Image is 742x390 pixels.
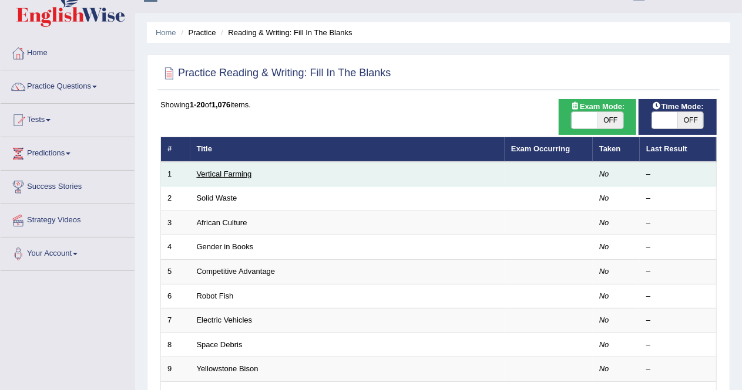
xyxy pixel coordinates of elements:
[218,27,352,38] li: Reading & Writing: Fill In The Blanks
[1,70,135,100] a: Practice Questions
[646,242,710,253] div: –
[161,308,190,333] td: 7
[593,137,640,162] th: Taken
[197,340,243,349] a: Space Debris
[197,218,247,227] a: African Culture
[197,169,252,178] a: Vertical Farming
[161,211,190,235] td: 3
[599,169,609,178] em: No
[646,364,710,375] div: –
[566,100,629,113] span: Exam Mode:
[599,340,609,349] em: No
[190,100,205,109] b: 1-20
[197,291,234,300] a: Robot Fish
[1,171,135,200] a: Success Stories
[161,284,190,308] td: 6
[646,266,710,277] div: –
[511,144,570,153] a: Exam Occurring
[161,137,190,162] th: #
[161,162,190,186] td: 1
[1,238,135,267] a: Your Account
[646,315,710,326] div: –
[646,340,710,351] div: –
[647,100,709,113] span: Time Mode:
[599,242,609,251] em: No
[161,186,190,211] td: 2
[1,37,135,66] a: Home
[197,364,258,373] a: Yellowstone Bison
[599,364,609,373] em: No
[559,99,637,135] div: Show exams occurring in exams
[646,218,710,229] div: –
[211,100,231,109] b: 1,076
[161,333,190,357] td: 8
[646,291,710,302] div: –
[197,267,276,276] a: Competitive Advantage
[197,242,254,251] a: Gender in Books
[599,194,609,202] em: No
[599,267,609,276] em: No
[646,169,710,180] div: –
[1,204,135,233] a: Strategy Videos
[678,112,704,128] span: OFF
[161,357,190,382] td: 9
[160,65,391,82] h2: Practice Reading & Writing: Fill In The Blanks
[161,260,190,284] td: 5
[640,137,717,162] th: Last Result
[178,27,216,38] li: Practice
[599,291,609,300] em: No
[197,194,237,202] a: Solid Waste
[160,99,717,110] div: Showing of items.
[597,112,623,128] span: OFF
[161,235,190,260] td: 4
[1,137,135,167] a: Predictions
[1,104,135,133] a: Tests
[190,137,505,162] th: Title
[156,28,176,37] a: Home
[599,218,609,227] em: No
[197,316,253,324] a: Electric Vehicles
[646,193,710,204] div: –
[599,316,609,324] em: No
